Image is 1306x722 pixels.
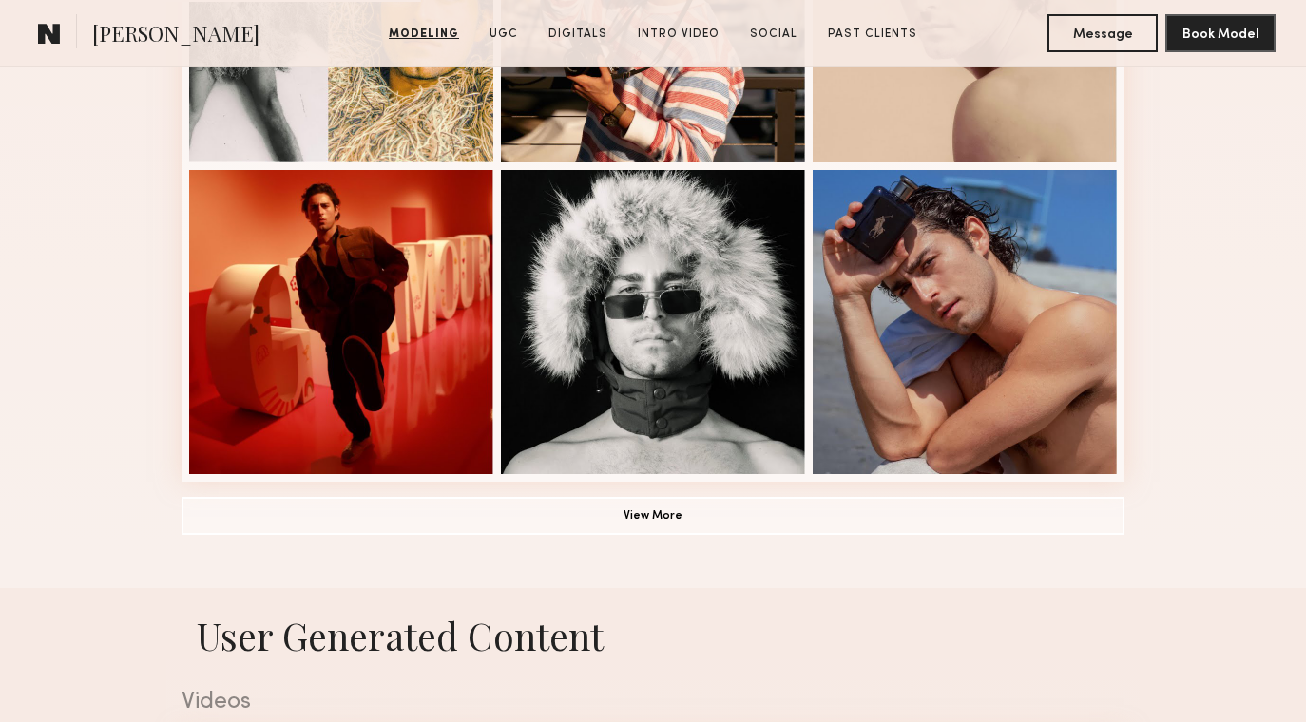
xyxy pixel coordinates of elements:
button: View More [182,497,1124,535]
a: UGC [482,26,526,43]
div: Videos [182,691,1124,714]
a: Book Model [1165,25,1276,41]
a: Digitals [541,26,615,43]
span: [PERSON_NAME] [92,19,259,52]
a: Intro Video [630,26,727,43]
h1: User Generated Content [166,611,1140,660]
button: Message [1047,14,1158,52]
a: Modeling [381,26,467,43]
a: Past Clients [820,26,925,43]
a: Social [742,26,805,43]
button: Book Model [1165,14,1276,52]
